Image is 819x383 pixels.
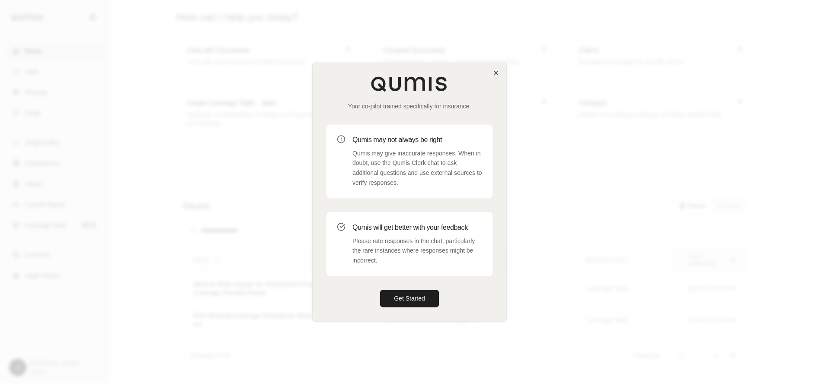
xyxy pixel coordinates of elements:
img: Qumis Logo [371,76,448,92]
p: Please rate responses in the chat, particularly the rare instances where responses might be incor... [352,236,482,266]
p: Qumis may give inaccurate responses. When in doubt, use the Qumis Clerk chat to ask additional qu... [352,149,482,188]
h3: Qumis may not always be right [352,135,482,145]
button: Get Started [380,290,439,307]
h3: Qumis will get better with your feedback [352,222,482,233]
p: Your co-pilot trained specifically for insurance. [326,102,493,111]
